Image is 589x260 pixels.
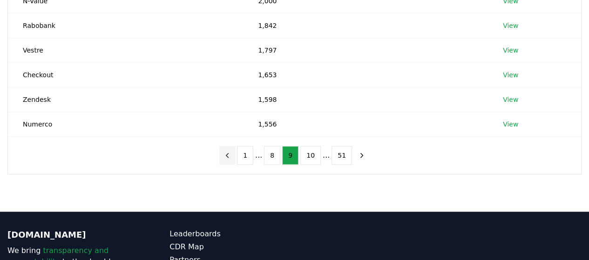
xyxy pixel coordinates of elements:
a: View [503,120,518,129]
li: ... [323,150,330,161]
td: Checkout [8,62,243,87]
button: 9 [282,146,298,165]
td: Vestre [8,38,243,62]
td: 1,598 [243,87,488,112]
td: Zendesk [8,87,243,112]
a: CDR Map [169,241,294,253]
a: View [503,70,518,80]
td: 1,556 [243,112,488,136]
a: View [503,46,518,55]
td: Rabobank [8,13,243,38]
p: [DOMAIN_NAME] [7,228,132,241]
button: 51 [332,146,352,165]
td: 1,653 [243,62,488,87]
li: ... [255,150,262,161]
button: next page [354,146,370,165]
td: 1,797 [243,38,488,62]
button: 10 [300,146,321,165]
td: Numerco [8,112,243,136]
button: 1 [237,146,253,165]
button: previous page [219,146,235,165]
a: View [503,21,518,30]
td: 1,842 [243,13,488,38]
a: View [503,95,518,104]
button: 8 [264,146,280,165]
a: Leaderboards [169,228,294,240]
